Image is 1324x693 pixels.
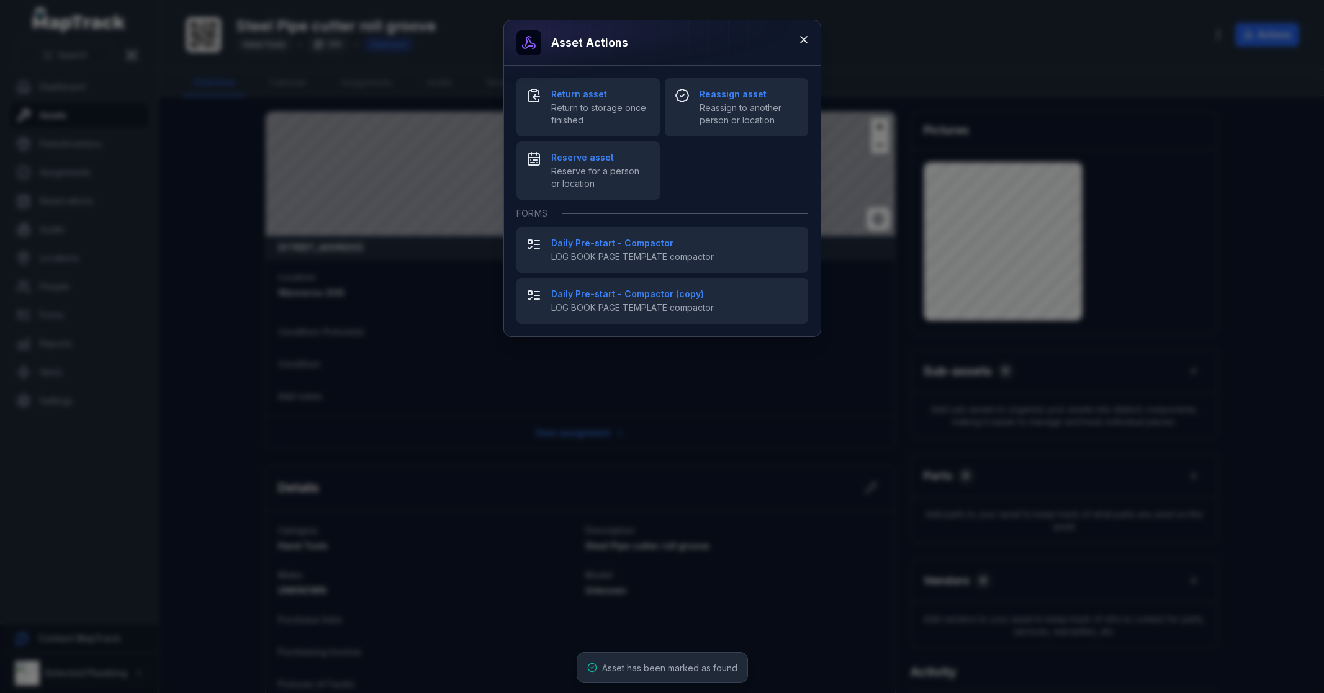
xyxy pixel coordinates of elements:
button: Reassign assetReassign to another person or location [665,78,808,136]
span: Reassign to another person or location [700,102,798,127]
span: Reserve for a person or location [551,165,650,190]
span: Asset has been marked as found [602,663,737,673]
span: Return to storage once finished [551,102,650,127]
strong: Reassign asset [700,88,798,101]
strong: Return asset [551,88,650,101]
button: Return assetReturn to storage once finished [516,78,660,136]
button: Daily Pre-start - CompactorLOG BOOK PAGE TEMPLATE compactor [516,227,808,273]
button: Reserve assetReserve for a person or location [516,141,660,200]
h3: Asset actions [551,34,628,51]
span: LOG BOOK PAGE TEMPLATE compactor [551,302,798,314]
button: Daily Pre-start - Compactor (copy)LOG BOOK PAGE TEMPLATE compactor [516,278,808,324]
strong: Daily Pre-start - Compactor (copy) [551,288,798,300]
span: LOG BOOK PAGE TEMPLATE compactor [551,251,798,263]
div: Forms [516,200,808,227]
strong: Daily Pre-start - Compactor [551,237,798,249]
strong: Reserve asset [551,151,650,164]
